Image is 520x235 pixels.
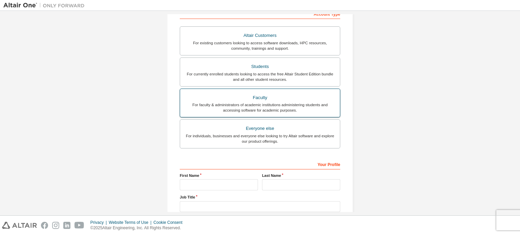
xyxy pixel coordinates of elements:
[184,124,336,133] div: Everyone else
[184,71,336,82] div: For currently enrolled students looking to access the free Altair Student Edition bundle and all ...
[74,222,84,229] img: youtube.svg
[184,93,336,102] div: Faculty
[184,102,336,113] div: For faculty & administrators of academic institutions administering students and accessing softwa...
[184,133,336,144] div: For individuals, businesses and everyone else looking to try Altair software and explore our prod...
[90,220,109,225] div: Privacy
[180,194,340,200] label: Job Title
[2,222,37,229] img: altair_logo.svg
[90,225,187,231] p: © 2025 Altair Engineering, Inc. All Rights Reserved.
[41,222,48,229] img: facebook.svg
[153,220,186,225] div: Cookie Consent
[184,31,336,40] div: Altair Customers
[180,173,258,178] label: First Name
[184,40,336,51] div: For existing customers looking to access software downloads, HPC resources, community, trainings ...
[3,2,88,9] img: Altair One
[52,222,59,229] img: instagram.svg
[180,159,340,169] div: Your Profile
[262,173,340,178] label: Last Name
[109,220,153,225] div: Website Terms of Use
[63,222,70,229] img: linkedin.svg
[184,62,336,71] div: Students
